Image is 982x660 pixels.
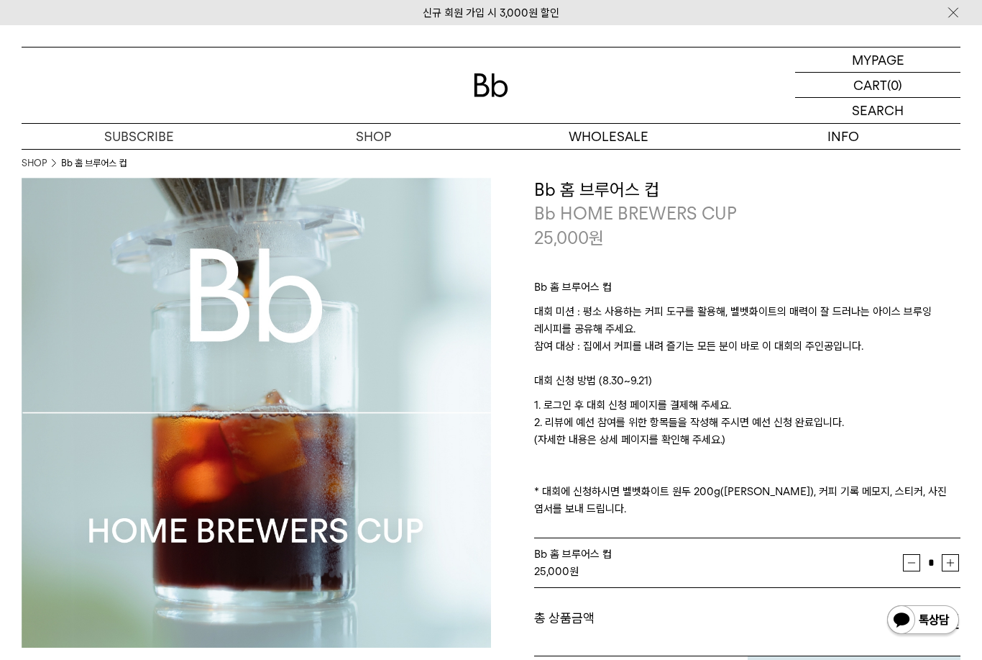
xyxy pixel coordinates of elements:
[22,178,491,648] img: Bb 홈 브루어스 컵
[474,73,508,97] img: 로고
[61,156,127,171] li: Bb 홈 브루어스 컵
[852,98,904,123] p: SEARCH
[534,303,960,372] p: 대회 미션 : 평소 사용하는 커피 도구를 활용해, 벨벳화이트의 매력이 잘 드러나는 아이스 브루잉 레시피를 공유해 주세요. 참여 대상 : 집에서 커피를 내려 즐기는 모든 분이 ...
[257,124,492,149] a: SHOP
[903,554,920,571] button: 감소
[942,554,959,571] button: 증가
[534,279,960,303] p: Bb 홈 브루어스 컵
[795,48,960,73] a: MYPAGE
[852,48,904,72] p: MYPAGE
[534,202,960,226] p: Bb HOME BREWERS CUP
[491,124,726,149] p: WHOLESALE
[853,73,887,97] p: CART
[534,548,612,561] span: Bb 홈 브루어스 컵
[534,372,960,397] p: 대회 신청 방법 (8.30~9.21)
[795,73,960,98] a: CART (0)
[534,565,569,578] strong: 25,000
[423,6,559,19] a: 신규 회원 가입 시 3,000원 할인
[887,73,902,97] p: (0)
[534,563,903,580] div: 원
[534,610,748,634] dt: 총 상품금액
[534,397,960,517] p: 1. 로그인 후 대회 신청 페이지를 결제해 주세요. 2. 리뷰에 예선 참여를 위한 항목들을 작성해 주시면 예선 신청 완료입니다. (자세한 내용은 상세 페이지를 확인해 주세요....
[534,226,604,250] p: 25,000
[726,124,961,149] p: INFO
[22,124,257,149] a: SUBSCRIBE
[589,227,604,248] span: 원
[534,178,960,202] h3: Bb 홈 브루어스 컵
[886,604,960,638] img: 카카오톡 채널 1:1 채팅 버튼
[22,156,47,171] a: SHOP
